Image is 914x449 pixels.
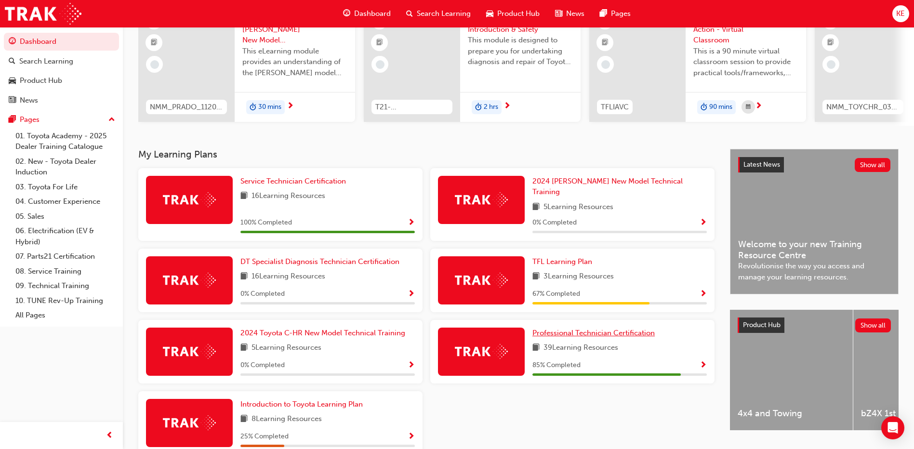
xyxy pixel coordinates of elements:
span: NMM_PRADO_112024_MODULE_1 [150,102,223,113]
a: Product HubShow all [738,317,891,333]
a: 0TFLIAVCToyota For Life In Action - Virtual ClassroomThis is a 90 minute virtual classroom sessio... [589,5,806,122]
span: calendar-icon [746,101,751,113]
span: T21-FOD_HVIS_PREREQ [375,102,449,113]
div: Pages [20,114,40,125]
a: Search Learning [4,53,119,70]
span: learningRecordVerb_NONE-icon [376,60,384,69]
span: Revolutionise the way you access and manage your learning resources. [738,261,890,282]
div: Open Intercom Messenger [881,416,904,439]
a: Professional Technician Certification [532,328,659,339]
span: This module is designed to prepare you for undertaking diagnosis and repair of Toyota & Lexus Ele... [468,35,573,67]
span: Service Technician Certification [240,177,346,185]
img: Trak [5,3,81,25]
span: 16 Learning Resources [252,190,325,202]
span: book-icon [240,271,248,283]
button: Show Progress [700,359,707,371]
a: 02. New - Toyota Dealer Induction [12,154,119,180]
a: pages-iconPages [592,4,638,24]
a: 10. TUNE Rev-Up Training [12,293,119,308]
span: duration-icon [701,101,707,114]
span: booktick-icon [376,37,383,49]
a: search-iconSearch Learning [398,4,478,24]
span: 4x4 and Towing [738,408,845,419]
a: News [4,92,119,109]
span: book-icon [240,413,248,425]
span: next-icon [755,102,762,111]
a: 4x4 and Towing [730,310,853,430]
span: Professional Technician Certification [532,329,655,337]
span: 3 Learning Resources [543,271,614,283]
span: 30 mins [258,102,281,113]
span: News [566,8,584,19]
span: book-icon [240,342,248,354]
span: 8 Learning Resources [252,413,322,425]
span: 90 mins [709,102,732,113]
h3: My Learning Plans [138,149,715,160]
span: TFL Learning Plan [532,257,592,266]
span: book-icon [532,271,540,283]
button: Show Progress [700,217,707,229]
span: guage-icon [343,8,350,20]
span: 2024 Toyota C-HR New Model Technical Training [240,329,405,337]
button: Show all [855,318,891,332]
span: book-icon [532,201,540,213]
span: 85 % Completed [532,360,581,371]
a: Dashboard [4,33,119,51]
img: Trak [455,192,508,207]
span: Show Progress [700,290,707,299]
span: duration-icon [250,101,256,114]
span: car-icon [486,8,493,20]
span: 25 % Completed [240,431,289,442]
span: booktick-icon [151,37,158,49]
button: Show Progress [408,217,415,229]
a: 08. Service Training [12,264,119,279]
a: Service Technician Certification [240,176,350,187]
span: Show Progress [408,361,415,370]
a: TFL Learning Plan [532,256,596,267]
span: 39 Learning Resources [543,342,618,354]
span: Search Learning [417,8,471,19]
span: learningRecordVerb_NONE-icon [601,60,610,69]
span: book-icon [532,342,540,354]
span: 2024 Landcruiser [PERSON_NAME] New Model Mechanisms - Model Outline 1 [242,13,347,46]
span: 100 % Completed [240,217,292,228]
span: prev-icon [106,430,113,442]
span: 16 Learning Resources [252,271,325,283]
span: search-icon [406,8,413,20]
button: Show Progress [408,359,415,371]
span: Product Hub [497,8,540,19]
button: Pages [4,111,119,129]
a: Product Hub [4,72,119,90]
span: Show Progress [408,433,415,441]
span: Toyota For Life In Action - Virtual Classroom [693,13,798,46]
span: 2024 [PERSON_NAME] New Model Technical Training [532,177,683,197]
button: Show all [855,158,891,172]
a: 01. Toyota Academy - 2025 Dealer Training Catalogue [12,129,119,154]
span: learningRecordVerb_NONE-icon [827,60,835,69]
span: pages-icon [600,8,607,20]
button: Show Progress [408,431,415,443]
span: Latest News [743,160,780,169]
span: KE [896,8,905,19]
span: 67 % Completed [532,289,580,300]
div: News [20,95,38,106]
img: Trak [163,415,216,430]
span: next-icon [503,102,511,111]
a: Latest NewsShow allWelcome to your new Training Resource CentreRevolutionise the way you access a... [730,149,899,294]
span: 0 % Completed [240,289,285,300]
a: 05. Sales [12,209,119,224]
img: Trak [163,344,216,359]
span: next-icon [287,102,294,111]
span: search-icon [9,57,15,66]
span: car-icon [9,77,16,85]
button: Show Progress [700,288,707,300]
span: 2 hrs [484,102,498,113]
button: Show Progress [408,288,415,300]
a: NMM_PRADO_112024_MODULE_12024 Landcruiser [PERSON_NAME] New Model Mechanisms - Model Outline 1Thi... [138,5,355,122]
span: 5 Learning Resources [252,342,321,354]
span: Product Hub [743,321,781,329]
a: 06. Electrification (EV & Hybrid) [12,224,119,249]
img: Trak [455,344,508,359]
